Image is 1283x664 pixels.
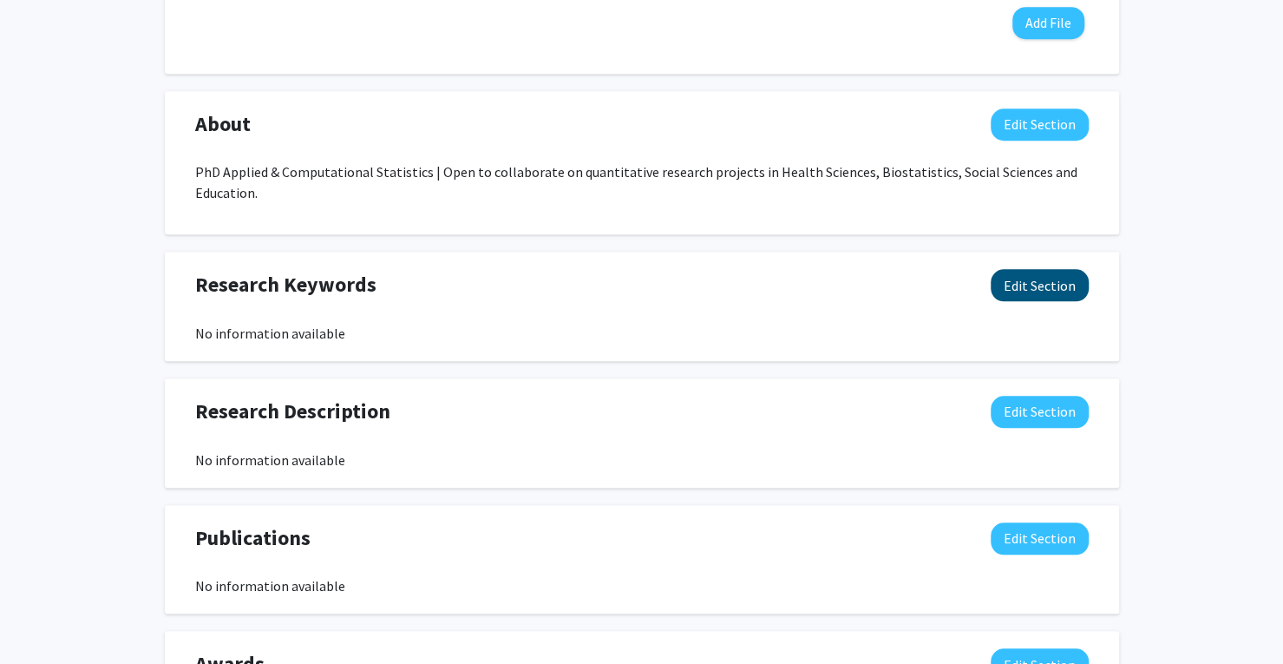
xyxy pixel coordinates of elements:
[195,575,1089,596] div: No information available
[13,586,74,651] iframe: Chat
[195,396,390,427] span: Research Description
[991,396,1089,428] button: Edit Research Description
[195,108,251,140] span: About
[1012,7,1084,39] button: Add File
[991,523,1089,555] button: Edit Publications
[195,161,1089,203] p: PhD Applied & Computational Statistics | Open to collaborate on quantitative research projects in...
[991,269,1089,301] button: Edit Research Keywords
[195,450,1089,470] div: No information available
[195,323,1089,344] div: No information available
[991,108,1089,141] button: Edit About
[195,269,376,300] span: Research Keywords
[195,523,311,554] span: Publications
